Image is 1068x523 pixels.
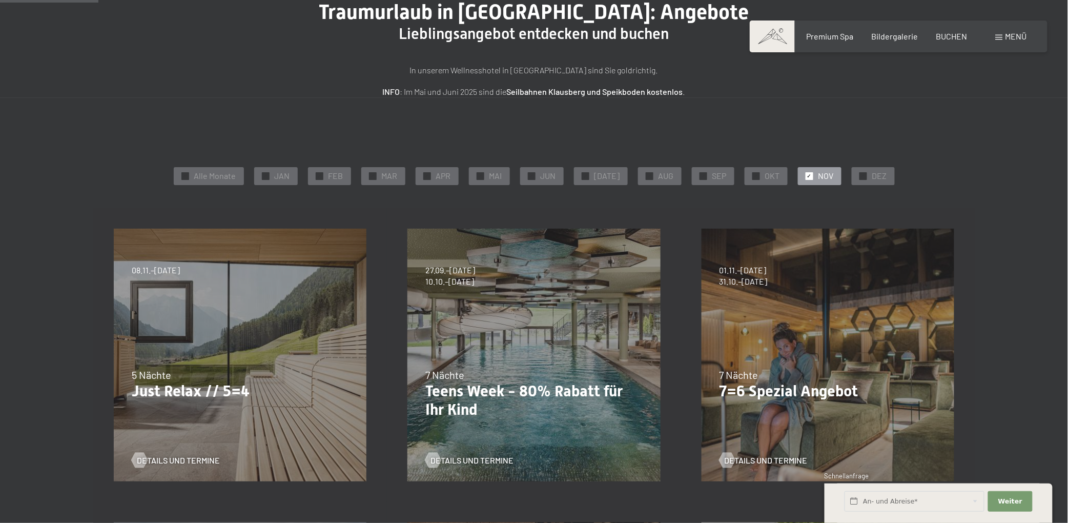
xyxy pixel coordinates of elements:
[720,455,808,466] a: Details und Termine
[132,265,180,276] span: 08.11.–[DATE]
[425,382,642,419] p: Teens Week - 80% Rabatt für Ihr Kind
[137,455,220,466] span: Details und Termine
[861,172,865,179] span: ✓
[725,455,808,466] span: Details und Termine
[720,369,758,381] span: 7 Nächte
[936,31,968,41] a: BUCHEN
[425,455,514,466] a: Details und Termine
[712,170,727,182] span: SEP
[807,172,811,179] span: ✓
[806,31,853,41] a: Premium Spa
[132,369,171,381] span: 5 Nächte
[436,170,451,182] span: APR
[425,276,475,287] span: 10.10.–[DATE]
[765,170,780,182] span: OKT
[194,170,236,182] span: Alle Monate
[263,172,268,179] span: ✓
[754,172,758,179] span: ✓
[998,497,1022,506] span: Weiter
[383,87,400,96] strong: INFO
[275,170,290,182] span: JAN
[328,170,343,182] span: FEB
[425,369,464,381] span: 7 Nächte
[1005,31,1027,41] span: Menü
[988,491,1032,512] button: Weiter
[720,265,768,276] span: 01.11.–[DATE]
[583,172,587,179] span: ✓
[317,172,321,179] span: ✓
[720,382,936,400] p: 7=6 Spezial Angebot
[425,172,429,179] span: ✓
[382,170,398,182] span: MAR
[278,85,790,98] p: : Im Mai und Juni 2025 sind die .
[529,172,533,179] span: ✓
[425,265,475,276] span: 27.09.–[DATE]
[478,172,482,179] span: ✓
[594,170,620,182] span: [DATE]
[541,170,556,182] span: JUN
[720,276,768,287] span: 31.10.–[DATE]
[872,170,887,182] span: DEZ
[132,382,348,400] p: Just Relax // 5=4
[132,455,220,466] a: Details und Termine
[399,25,669,43] span: Lieblingsangebot entdecken und buchen
[818,170,834,182] span: NOV
[278,64,790,77] p: In unserem Wellnesshotel in [GEOGRAPHIC_DATA] sind Sie goldrichtig.
[701,172,705,179] span: ✓
[872,31,918,41] a: Bildergalerie
[489,170,502,182] span: MAI
[371,172,375,179] span: ✓
[183,172,187,179] span: ✓
[647,172,651,179] span: ✓
[430,455,514,466] span: Details und Termine
[825,472,869,480] span: Schnellanfrage
[507,87,683,96] strong: Seilbahnen Klausberg und Speikboden kostenlos
[659,170,674,182] span: AUG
